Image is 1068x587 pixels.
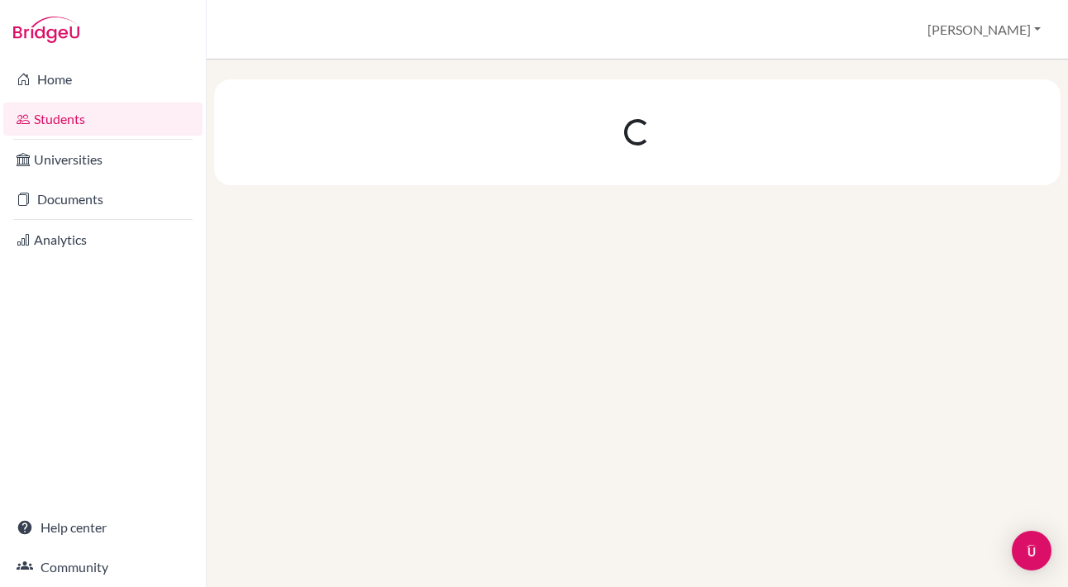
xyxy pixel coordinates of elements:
[3,143,203,176] a: Universities
[3,511,203,544] a: Help center
[13,17,79,43] img: Bridge-U
[3,63,203,96] a: Home
[3,103,203,136] a: Students
[920,14,1048,45] button: [PERSON_NAME]
[3,223,203,256] a: Analytics
[1012,531,1051,570] div: Open Intercom Messenger
[3,551,203,584] a: Community
[3,183,203,216] a: Documents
